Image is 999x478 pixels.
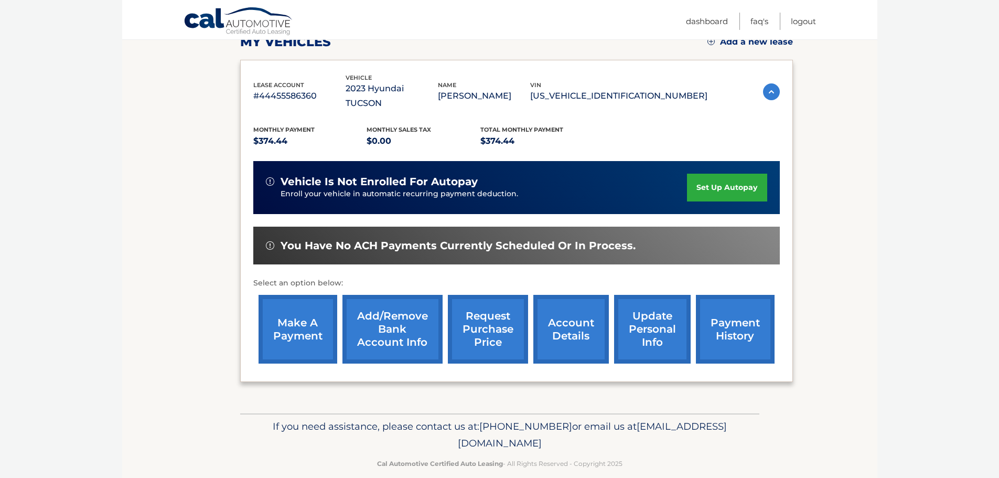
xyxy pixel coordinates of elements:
[750,13,768,30] a: FAQ's
[696,295,775,364] a: payment history
[707,37,793,47] a: Add a new lease
[259,295,337,364] a: make a payment
[458,420,727,449] span: [EMAIL_ADDRESS][DOMAIN_NAME]
[614,295,691,364] a: update personal info
[530,81,541,89] span: vin
[266,177,274,186] img: alert-white.svg
[253,126,315,133] span: Monthly Payment
[377,460,503,468] strong: Cal Automotive Certified Auto Leasing
[346,81,438,111] p: 2023 Hyundai TUCSON
[346,74,372,81] span: vehicle
[480,134,594,148] p: $374.44
[533,295,609,364] a: account details
[281,175,478,188] span: vehicle is not enrolled for autopay
[240,34,331,50] h2: my vehicles
[266,241,274,250] img: alert-white.svg
[687,174,767,201] a: set up autopay
[791,13,816,30] a: Logout
[184,7,294,37] a: Cal Automotive
[686,13,728,30] a: Dashboard
[479,420,572,432] span: [PHONE_NUMBER]
[281,188,688,200] p: Enroll your vehicle in automatic recurring payment deduction.
[281,239,636,252] span: You have no ACH payments currently scheduled or in process.
[253,134,367,148] p: $374.44
[480,126,563,133] span: Total Monthly Payment
[342,295,443,364] a: Add/Remove bank account info
[247,458,753,469] p: - All Rights Reserved - Copyright 2025
[763,83,780,100] img: accordion-active.svg
[367,134,480,148] p: $0.00
[253,277,780,290] p: Select an option below:
[438,89,530,103] p: [PERSON_NAME]
[253,81,304,89] span: lease account
[247,418,753,452] p: If you need assistance, please contact us at: or email us at
[367,126,431,133] span: Monthly sales Tax
[438,81,456,89] span: name
[530,89,707,103] p: [US_VEHICLE_IDENTIFICATION_NUMBER]
[448,295,528,364] a: request purchase price
[707,38,715,45] img: add.svg
[253,89,346,103] p: #44455586360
